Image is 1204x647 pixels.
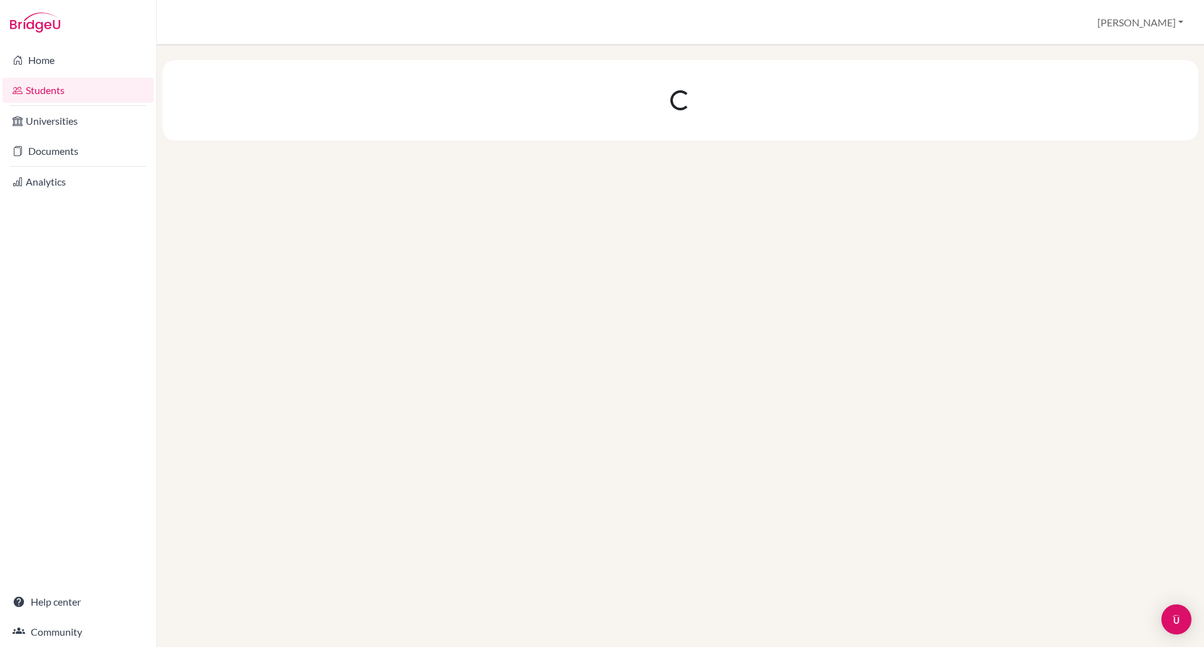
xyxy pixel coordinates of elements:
[3,169,154,194] a: Analytics
[3,589,154,614] a: Help center
[3,619,154,644] a: Community
[1092,11,1189,34] button: [PERSON_NAME]
[3,108,154,134] a: Universities
[3,139,154,164] a: Documents
[3,48,154,73] a: Home
[10,13,60,33] img: Bridge-U
[1161,604,1191,634] div: Open Intercom Messenger
[3,78,154,103] a: Students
